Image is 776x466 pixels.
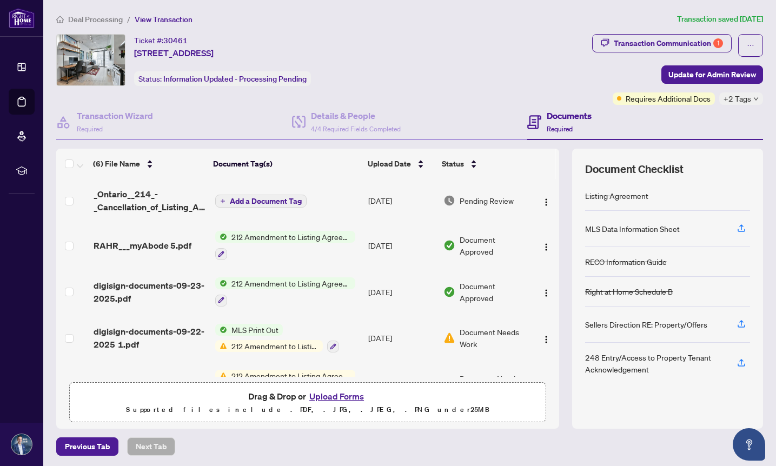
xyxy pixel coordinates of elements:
[215,370,355,399] button: Status Icon212 Amendment to Listing Agreement - Authority to Offer for Lease Price Change/Extensi...
[306,389,367,403] button: Upload Forms
[460,234,528,257] span: Document Approved
[542,198,551,207] img: Logo
[442,158,464,170] span: Status
[94,239,191,252] span: RAHR___myAbode 5.pdf
[585,318,707,330] div: Sellers Direction RE: Property/Offers
[364,361,439,408] td: [DATE]
[364,315,439,362] td: [DATE]
[65,438,110,455] span: Previous Tab
[77,125,103,133] span: Required
[56,16,64,23] span: home
[668,66,756,83] span: Update for Admin Review
[547,109,592,122] h4: Documents
[57,35,125,85] img: IMG-C12079762_1.jpg
[443,332,455,344] img: Document Status
[753,96,759,102] span: down
[94,325,206,351] span: digisign-documents-09-22-2025 1.pdf
[135,15,193,24] span: View Transaction
[542,289,551,297] img: Logo
[215,370,227,382] img: Status Icon
[538,237,555,254] button: Logo
[227,231,355,243] span: 212 Amendment to Listing Agreement - Authority to Offer for Lease Price Change/Extension/Amendmen...
[127,437,175,456] button: Next Tab
[443,286,455,298] img: Document Status
[94,188,206,214] span: _Ontario__214_-_Cancellation_of_Listing_Agreement___Authority_to_Offer___8_.pdf
[89,149,209,179] th: (6) File Name
[585,223,680,235] div: MLS Data Information Sheet
[592,34,732,52] button: Transaction Communication1
[227,370,355,382] span: 212 Amendment to Listing Agreement - Authority to Offer for Lease Price Change/Extension/Amendmen...
[127,13,130,25] li: /
[77,109,153,122] h4: Transaction Wizard
[311,125,401,133] span: 4/4 Required Fields Completed
[437,149,530,179] th: Status
[542,335,551,344] img: Logo
[713,38,723,48] div: 1
[163,36,188,45] span: 30461
[460,195,514,207] span: Pending Review
[460,326,528,350] span: Document Needs Work
[215,340,227,352] img: Status Icon
[227,277,355,289] span: 212 Amendment to Listing Agreement - Authority to Offer for Lease Price Change/Extension/Amendmen...
[215,324,227,336] img: Status Icon
[626,92,711,104] span: Requires Additional Docs
[368,158,411,170] span: Upload Date
[585,256,667,268] div: RECO Information Guide
[134,34,188,46] div: Ticket #:
[93,158,140,170] span: (6) File Name
[364,222,439,269] td: [DATE]
[163,74,307,84] span: Information Updated - Processing Pending
[311,109,401,122] h4: Details & People
[68,15,123,24] span: Deal Processing
[677,13,763,25] article: Transaction saved [DATE]
[363,149,437,179] th: Upload Date
[215,231,227,243] img: Status Icon
[209,149,363,179] th: Document Tag(s)
[11,434,32,455] img: Profile Icon
[134,46,214,59] span: [STREET_ADDRESS]
[364,269,439,315] td: [DATE]
[585,162,684,177] span: Document Checklist
[547,125,573,133] span: Required
[76,403,539,416] p: Supported files include .PDF, .JPG, .JPEG, .PNG under 25 MB
[215,231,355,260] button: Status Icon212 Amendment to Listing Agreement - Authority to Offer for Lease Price Change/Extensi...
[724,92,751,105] span: +2 Tags
[460,280,528,304] span: Document Approved
[538,192,555,209] button: Logo
[94,279,206,305] span: digisign-documents-09-23-2025.pdf
[215,277,227,289] img: Status Icon
[747,42,754,49] span: ellipsis
[443,239,455,251] img: Document Status
[443,195,455,207] img: Document Status
[9,8,35,28] img: logo
[733,428,765,461] button: Open asap
[542,243,551,251] img: Logo
[215,195,307,208] button: Add a Document Tag
[230,197,302,205] span: Add a Document Tag
[538,283,555,301] button: Logo
[460,372,528,396] span: Document Needs Work
[215,194,307,208] button: Add a Document Tag
[227,340,323,352] span: 212 Amendment to Listing Agreement - Authority to Offer for Lease Price Change/Extension/Amendmen...
[585,285,673,297] div: Right at Home Schedule B
[70,383,546,423] span: Drag & Drop orUpload FormsSupported files include .PDF, .JPG, .JPEG, .PNG under25MB
[215,277,355,307] button: Status Icon212 Amendment to Listing Agreement - Authority to Offer for Lease Price Change/Extensi...
[220,198,225,204] span: plus
[364,179,439,222] td: [DATE]
[215,324,339,353] button: Status IconMLS Print OutStatus Icon212 Amendment to Listing Agreement - Authority to Offer for Le...
[227,324,283,336] span: MLS Print Out
[585,190,648,202] div: Listing Agreement
[585,351,724,375] div: 248 Entry/Access to Property Tenant Acknowledgement
[56,437,118,456] button: Previous Tab
[614,35,723,52] div: Transaction Communication
[661,65,763,84] button: Update for Admin Review
[134,71,311,86] div: Status:
[538,329,555,347] button: Logo
[248,389,367,403] span: Drag & Drop or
